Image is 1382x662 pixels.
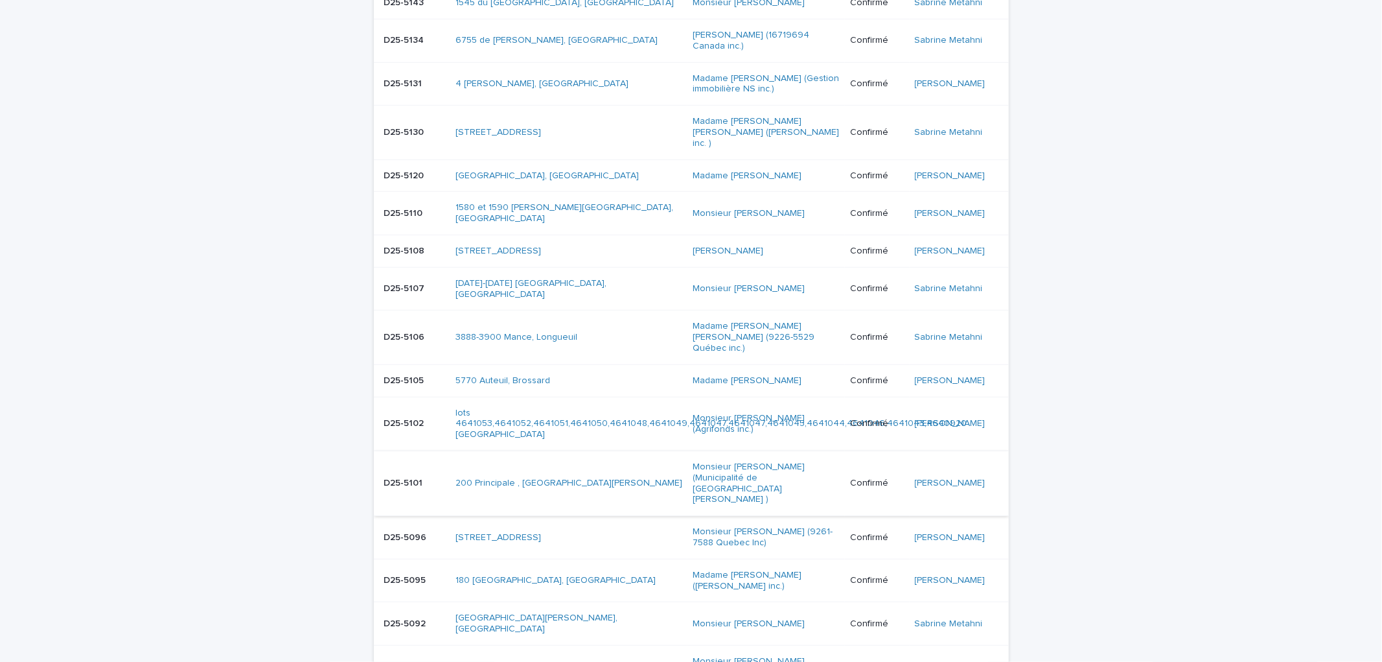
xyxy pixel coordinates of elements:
[455,408,967,440] a: lots 4641053,4641052,4641051,4641050,4641048,4641049,4641047,4641047,4641045,4641044,4641046,4641...
[384,124,427,138] p: D25-5130
[374,311,1009,364] tr: D25-5106D25-5106 3888-3900 Mance, Longueuil Madame [PERSON_NAME] [PERSON_NAME] (9226-5529 Québec ...
[693,283,805,294] a: Monsieur [PERSON_NAME]
[693,208,805,219] a: Monsieur [PERSON_NAME]
[850,619,904,630] p: Confirmé
[374,397,1009,451] tr: D25-5102D25-5102 lots 4641053,4641052,4641051,4641050,4641048,4641049,4641047,4641047,4641045,464...
[850,575,904,586] p: Confirmé
[374,364,1009,397] tr: D25-5105D25-5105 5770 Auteuil, Brossard Madame [PERSON_NAME] Confirmé[PERSON_NAME]
[374,235,1009,268] tr: D25-5108D25-5108 [STREET_ADDRESS] [PERSON_NAME] Confirmé[PERSON_NAME]
[455,202,682,224] a: 1580 et 1590 [PERSON_NAME][GEOGRAPHIC_DATA], [GEOGRAPHIC_DATA]
[455,613,682,635] a: [GEOGRAPHIC_DATA][PERSON_NAME], [GEOGRAPHIC_DATA]
[915,418,985,429] a: [PERSON_NAME]
[915,375,985,386] a: [PERSON_NAME]
[455,35,658,46] a: 6755 de [PERSON_NAME], [GEOGRAPHIC_DATA]
[915,575,985,586] a: [PERSON_NAME]
[915,171,985,182] a: [PERSON_NAME]
[850,35,904,46] p: Confirmé
[850,208,904,219] p: Confirmé
[693,375,801,386] a: Madame [PERSON_NAME]
[693,73,840,95] a: Madame [PERSON_NAME] (Gestion immobilière NS inc.)
[455,278,682,300] a: [DATE]-[DATE] [GEOGRAPHIC_DATA], [GEOGRAPHIC_DATA]
[850,78,904,89] p: Confirmé
[850,478,904,489] p: Confirmé
[384,475,426,489] p: D25-5101
[374,62,1009,106] tr: D25-5131D25-5131 4 [PERSON_NAME], [GEOGRAPHIC_DATA] Madame [PERSON_NAME] (Gestion immobilière NS ...
[915,619,983,630] a: Sabrine Metahni
[384,373,427,386] p: D25-5105
[693,619,805,630] a: Monsieur [PERSON_NAME]
[693,116,840,148] a: Madame [PERSON_NAME] [PERSON_NAME] ([PERSON_NAME] inc. )
[693,413,840,435] a: Monsieur [PERSON_NAME] (Agrifonds inc.)
[693,570,840,592] a: Madame [PERSON_NAME] ([PERSON_NAME] inc.)
[850,127,904,138] p: Confirmé
[455,332,577,343] a: 3888-3900 Mance, Longueuil
[693,526,840,549] a: Monsieur [PERSON_NAME] (9261-7588 Quebec Inc)
[374,106,1009,160] tr: D25-5130D25-5130 [STREET_ADDRESS] Madame [PERSON_NAME] [PERSON_NAME] ([PERSON_NAME] inc. ) Confir...
[850,418,904,429] p: Confirmé
[455,375,550,386] a: 5770 Auteuil, Brossard
[915,127,983,138] a: Sabrine Metahni
[915,478,985,489] a: [PERSON_NAME]
[374,602,1009,646] tr: D25-5092D25-5092 [GEOGRAPHIC_DATA][PERSON_NAME], [GEOGRAPHIC_DATA] Monsieur [PERSON_NAME] Confirm...
[455,575,656,586] a: 180 [GEOGRAPHIC_DATA], [GEOGRAPHIC_DATA]
[374,19,1009,63] tr: D25-5134D25-5134 6755 de [PERSON_NAME], [GEOGRAPHIC_DATA] [PERSON_NAME] (16719694 Canada inc.) Co...
[915,283,983,294] a: Sabrine Metahni
[384,76,425,89] p: D25-5131
[850,171,904,182] p: Confirmé
[374,516,1009,560] tr: D25-5096D25-5096 [STREET_ADDRESS] Monsieur [PERSON_NAME] (9261-7588 Quebec Inc) Confirmé[PERSON_N...
[693,246,763,257] a: [PERSON_NAME]
[850,246,904,257] p: Confirmé
[374,160,1009,192] tr: D25-5120D25-5120 [GEOGRAPHIC_DATA], [GEOGRAPHIC_DATA] Madame [PERSON_NAME] Confirmé[PERSON_NAME]
[915,78,985,89] a: [PERSON_NAME]
[693,321,840,353] a: Madame [PERSON_NAME] [PERSON_NAME] (9226-5529 Québec inc.)
[915,332,983,343] a: Sabrine Metahni
[850,532,904,543] p: Confirmé
[693,30,840,52] a: [PERSON_NAME] (16719694 Canada inc.)
[384,168,427,182] p: D25-5120
[384,281,428,294] p: D25-5107
[384,243,428,257] p: D25-5108
[374,267,1009,311] tr: D25-5107D25-5107 [DATE]-[DATE] [GEOGRAPHIC_DATA], [GEOGRAPHIC_DATA] Monsieur [PERSON_NAME] Confir...
[374,451,1009,516] tr: D25-5101D25-5101 200 Principale , [GEOGRAPHIC_DATA][PERSON_NAME] Monsieur [PERSON_NAME] (Municipa...
[384,329,428,343] p: D25-5106
[850,332,904,343] p: Confirmé
[384,32,427,46] p: D25-5134
[850,375,904,386] p: Confirmé
[455,246,541,257] a: [STREET_ADDRESS]
[384,616,429,630] p: D25-5092
[693,171,801,182] a: Madame [PERSON_NAME]
[384,206,426,219] p: D25-5110
[374,192,1009,235] tr: D25-5110D25-5110 1580 et 1590 [PERSON_NAME][GEOGRAPHIC_DATA], [GEOGRAPHIC_DATA] Monsieur [PERSON_...
[693,462,840,505] a: Monsieur [PERSON_NAME] (Municipalité de [GEOGRAPHIC_DATA][PERSON_NAME] )
[455,478,682,489] a: 200 Principale , [GEOGRAPHIC_DATA][PERSON_NAME]
[850,283,904,294] p: Confirmé
[384,573,429,586] p: D25-5095
[915,532,985,543] a: [PERSON_NAME]
[384,530,430,543] p: D25-5096
[915,208,985,219] a: [PERSON_NAME]
[384,416,427,429] p: D25-5102
[374,559,1009,602] tr: D25-5095D25-5095 180 [GEOGRAPHIC_DATA], [GEOGRAPHIC_DATA] Madame [PERSON_NAME] ([PERSON_NAME] inc...
[455,532,541,543] a: [STREET_ADDRESS]
[455,171,639,182] a: [GEOGRAPHIC_DATA], [GEOGRAPHIC_DATA]
[455,78,628,89] a: 4 [PERSON_NAME], [GEOGRAPHIC_DATA]
[915,35,983,46] a: Sabrine Metahni
[455,127,541,138] a: [STREET_ADDRESS]
[915,246,985,257] a: [PERSON_NAME]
